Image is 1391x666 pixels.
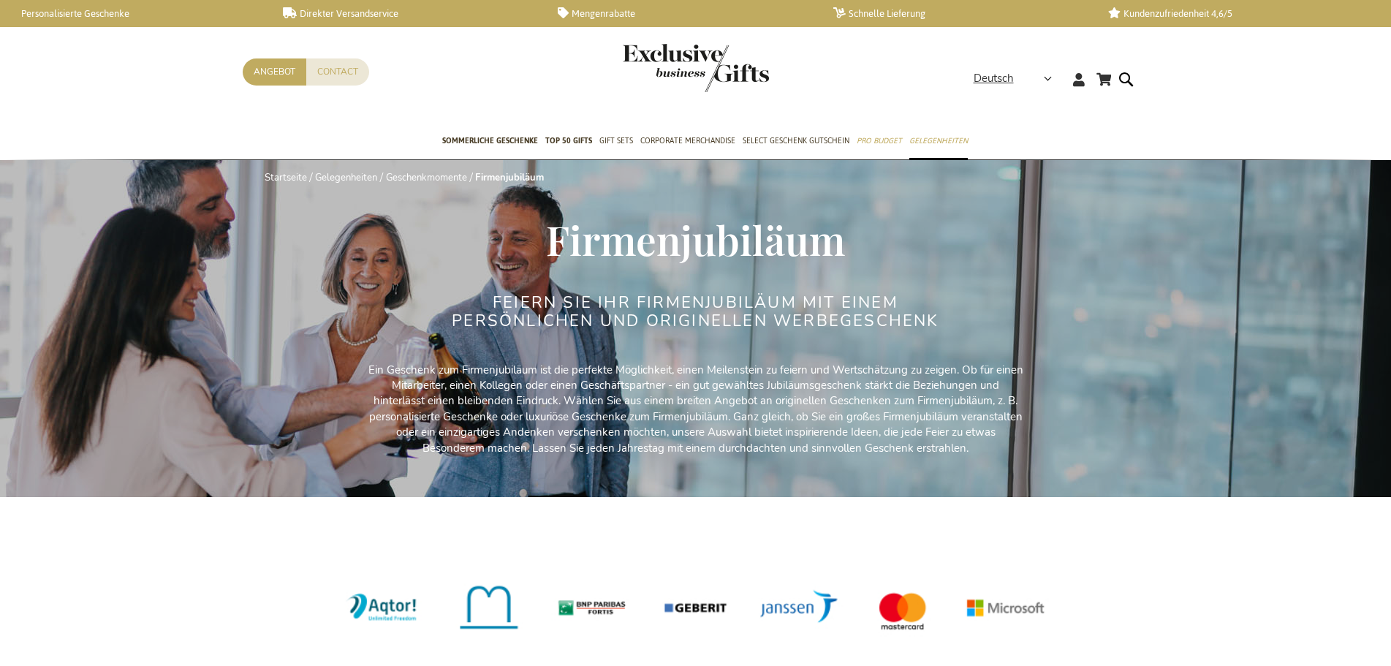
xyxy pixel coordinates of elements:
[546,212,845,266] span: Firmenjubiläum
[367,363,1025,457] p: Ein Geschenk zum Firmenjubiläum ist die perfekte Möglichkeit, einen Meilenstein zu feiern und Wer...
[833,7,1085,20] a: Schnelle Lieferung
[909,133,968,148] span: Gelegenheiten
[475,171,544,184] strong: Firmenjubiläum
[974,70,1061,87] div: Deutsch
[743,133,849,148] span: Select Geschenk Gutschein
[265,171,307,184] a: Startseite
[857,133,902,148] span: Pro Budget
[243,58,306,86] a: Angebot
[974,70,1014,87] span: Deutsch
[422,294,970,329] h2: FEIERN SIE IHR FIRMENJUBILÄUM MIT EINEM PERSÖNLICHEN UND ORIGINELLEN WERBEGESCHENK
[558,7,810,20] a: Mengenrabatte
[623,44,769,92] img: Exclusive Business gifts logo
[640,133,735,148] span: Corporate Merchandise
[306,58,369,86] a: Contact
[283,7,535,20] a: Direkter Versandservice
[386,171,467,184] a: Geschenkmomente
[7,7,259,20] a: Personalisierte Geschenke
[545,133,592,148] span: TOP 50 Gifts
[442,133,538,148] span: Sommerliche geschenke
[623,44,696,92] a: store logo
[315,171,377,184] a: Gelegenheiten
[599,133,633,148] span: Gift Sets
[1108,7,1360,20] a: Kundenzufriedenheit 4,6/5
